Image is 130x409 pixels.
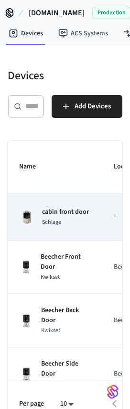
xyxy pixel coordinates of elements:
[1,25,51,42] a: Devices
[41,252,91,272] p: Beecher Front Door
[19,159,48,174] span: Name
[75,100,111,113] span: Add Devices
[41,273,60,281] span: Kwikset
[52,95,122,118] button: Add Devices
[41,305,91,325] p: Beecher Back Door
[19,260,33,274] img: Kwikset Halo Touchscreen Wifi Enabled Smart Lock, Polished Chrome, Front
[19,314,33,328] img: Kwikset Halo Touchscreen Wifi Enabled Smart Lock, Polished Chrome, Front
[19,367,33,381] img: Kwikset Halo Touchscreen Wifi Enabled Smart Lock, Polished Chrome, Front
[51,25,116,42] a: ACS Systems
[29,7,85,19] span: [DOMAIN_NAME]
[42,207,89,217] p: cabin front door
[8,68,122,84] h5: Devices
[41,326,60,335] span: Kwikset
[19,210,34,225] img: Schlage Sense Smart Deadbolt with Camelot Trim, Front
[41,359,91,379] p: Beecher Side Door
[42,218,61,226] span: Schlage
[107,384,119,399] img: SeamLogoGradient.69752ec5.svg
[41,380,60,388] span: Kwikset
[19,399,44,409] p: Per page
